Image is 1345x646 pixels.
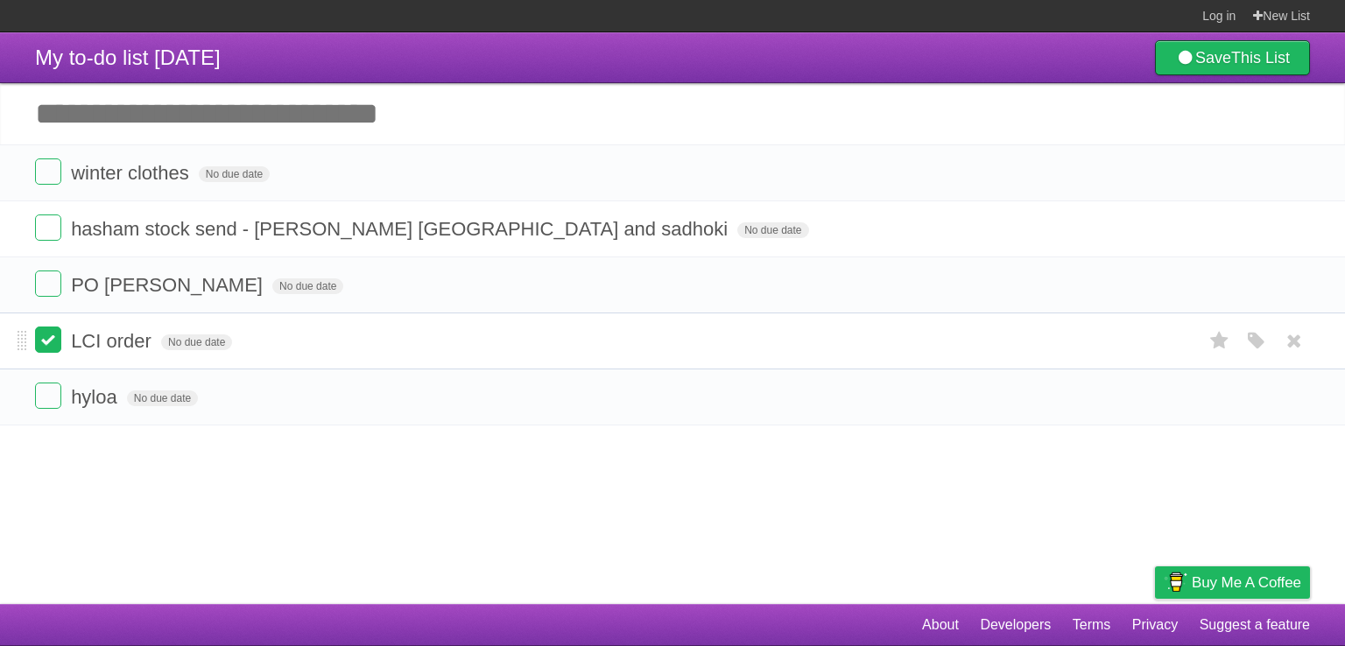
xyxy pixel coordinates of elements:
span: hasham stock send - [PERSON_NAME] [GEOGRAPHIC_DATA] and sadhoki [71,218,732,240]
label: Done [35,383,61,409]
a: Developers [980,608,1051,642]
a: Privacy [1132,608,1178,642]
span: LCI order [71,330,156,352]
a: Buy me a coffee [1155,566,1310,599]
span: My to-do list [DATE] [35,46,221,69]
a: Suggest a feature [1200,608,1310,642]
span: No due date [161,334,232,350]
label: Star task [1203,327,1236,355]
span: winter clothes [71,162,194,184]
span: No due date [199,166,270,182]
span: No due date [272,278,343,294]
label: Done [35,214,61,241]
img: Buy me a coffee [1164,567,1187,597]
span: No due date [127,390,198,406]
b: This List [1231,49,1290,67]
span: hyloa [71,386,122,408]
a: SaveThis List [1155,40,1310,75]
a: About [922,608,959,642]
span: PO [PERSON_NAME] [71,274,267,296]
span: No due date [737,222,808,238]
a: Terms [1073,608,1111,642]
span: Buy me a coffee [1192,567,1301,598]
label: Done [35,327,61,353]
label: Done [35,270,61,297]
label: Done [35,158,61,185]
